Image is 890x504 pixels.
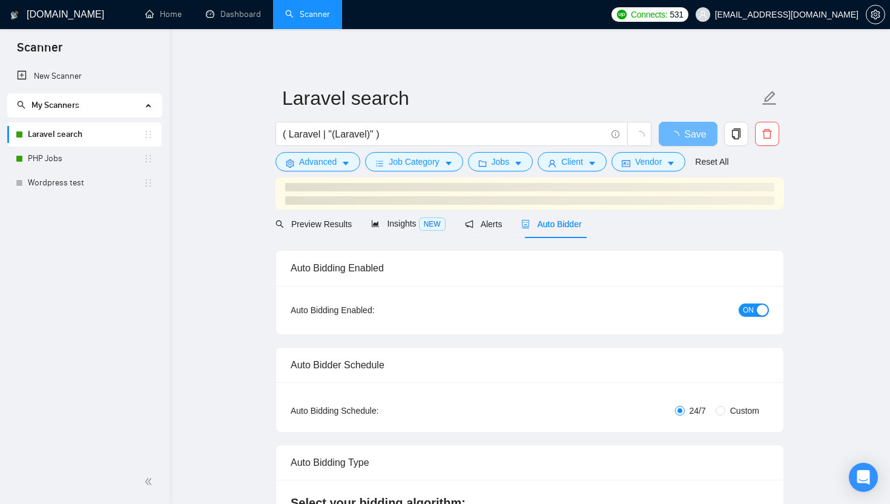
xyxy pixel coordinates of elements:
a: PHP Jobs [28,147,143,171]
a: homeHome [145,9,182,19]
button: Save [659,122,717,146]
span: Vendor [635,155,662,168]
span: My Scanners [31,100,79,110]
span: Save [684,127,706,142]
span: Job Category [389,155,439,168]
span: notification [465,220,473,228]
span: Scanner [7,39,72,64]
span: caret-down [588,159,596,168]
span: loading [634,131,645,142]
span: 531 [670,8,683,21]
div: Auto Bidding Enabled: [291,303,450,317]
span: Alerts [465,219,503,229]
span: idcard [622,159,630,168]
span: caret-down [341,159,350,168]
div: Auto Bidding Type [291,445,769,480]
span: loading [670,131,684,141]
span: delete [756,128,779,139]
a: Reset All [695,155,728,168]
span: Client [561,155,583,168]
span: Preview Results [275,219,352,229]
span: holder [143,130,153,139]
span: caret-down [667,159,675,168]
button: delete [755,122,779,146]
span: double-left [144,476,156,488]
span: user [548,159,556,168]
button: setting [866,5,885,24]
button: copy [724,122,748,146]
button: settingAdvancedcaret-down [275,152,360,171]
li: Laravel search [7,122,162,147]
input: Scanner name... [282,83,759,113]
input: Search Freelance Jobs... [283,127,606,142]
div: Auto Bidder Schedule [291,348,769,382]
img: logo [10,5,19,25]
span: ON [743,303,754,317]
span: Custom [725,404,764,417]
span: Connects: [631,8,667,21]
span: Advanced [299,155,337,168]
span: area-chart [371,219,380,228]
span: edit [762,90,777,106]
span: folder [478,159,487,168]
span: setting [866,10,885,19]
span: caret-down [514,159,522,168]
span: NEW [419,217,446,231]
img: upwork-logo.png [617,10,627,19]
span: bars [375,159,384,168]
button: idcardVendorcaret-down [611,152,685,171]
a: Wordpress test [28,171,143,195]
span: copy [725,128,748,139]
a: setting [866,10,885,19]
div: Auto Bidding Schedule: [291,404,450,417]
a: searchScanner [285,9,330,19]
span: info-circle [611,130,619,138]
span: holder [143,178,153,188]
button: barsJob Categorycaret-down [365,152,463,171]
span: holder [143,154,153,164]
a: Laravel search [28,122,143,147]
span: caret-down [444,159,453,168]
li: PHP Jobs [7,147,162,171]
button: userClientcaret-down [538,152,607,171]
li: Wordpress test [7,171,162,195]
span: setting [286,159,294,168]
span: Auto Bidder [521,219,581,229]
a: New Scanner [17,64,152,88]
a: dashboardDashboard [206,9,261,19]
span: search [17,101,25,109]
span: Jobs [492,155,510,168]
span: user [699,10,707,19]
span: Insights [371,219,445,228]
div: Auto Bidding Enabled [291,251,769,285]
li: New Scanner [7,64,162,88]
div: Open Intercom Messenger [849,463,878,492]
button: folderJobscaret-down [468,152,533,171]
span: 24/7 [685,404,711,417]
span: robot [521,220,530,228]
span: My Scanners [17,100,79,110]
span: search [275,220,284,228]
